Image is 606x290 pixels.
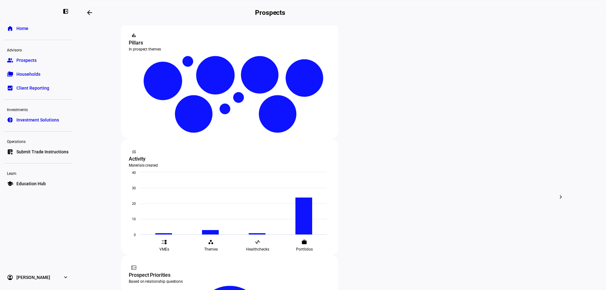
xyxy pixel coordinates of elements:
[132,217,136,221] text: 10
[7,71,13,77] eth-mat-symbol: folder_copy
[131,32,137,38] mat-icon: bar_chart
[4,45,72,54] div: Advisors
[131,264,137,271] mat-icon: fact_check
[4,169,72,177] div: Learn
[16,57,37,63] span: Prospects
[16,71,40,77] span: Households
[16,181,46,187] span: Education Hub
[132,171,136,175] text: 40
[246,247,269,252] span: Healthchecks
[129,279,331,284] div: Based on relationship questions
[16,274,50,281] span: [PERSON_NAME]
[16,25,28,32] span: Home
[7,149,13,155] eth-mat-symbol: list_alt_add
[62,8,69,15] eth-mat-symbol: left_panel_close
[255,239,260,245] eth-mat-symbol: vital_signs
[4,22,72,35] a: homeHome
[7,57,13,63] eth-mat-symbol: group
[557,193,565,201] mat-icon: chevron_right
[131,148,137,155] mat-icon: monitoring
[4,82,72,94] a: bid_landscapeClient Reporting
[7,85,13,91] eth-mat-symbol: bid_landscape
[16,149,68,155] span: Submit Trade Instructions
[7,181,13,187] eth-mat-symbol: school
[7,117,13,123] eth-mat-symbol: pie_chart
[62,274,69,281] eth-mat-symbol: expand_more
[159,247,169,252] span: VMEs
[4,54,72,67] a: groupProspects
[161,239,167,245] eth-mat-symbol: event_list
[129,271,331,279] div: Prospect Priorities
[4,68,72,80] a: folder_copyHouseholds
[129,155,331,163] div: Activity
[7,274,13,281] eth-mat-symbol: account_circle
[129,39,331,47] div: Pillars
[208,239,214,245] eth-mat-symbol: workspaces
[132,202,136,206] text: 20
[7,25,13,32] eth-mat-symbol: home
[16,117,59,123] span: Investment Solutions
[204,247,218,252] span: Themes
[4,105,72,114] div: Investments
[129,163,331,168] div: Materials created
[16,85,49,91] span: Client Reporting
[255,9,285,16] h2: Prospects
[129,47,331,52] div: In prospect themes
[4,114,72,126] a: pie_chartInvestment Solutions
[86,9,93,16] mat-icon: arrow_backwards
[296,247,313,252] span: Portfolios
[4,137,72,145] div: Operations
[134,233,136,237] text: 0
[301,239,307,245] eth-mat-symbol: work
[132,186,136,190] text: 30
